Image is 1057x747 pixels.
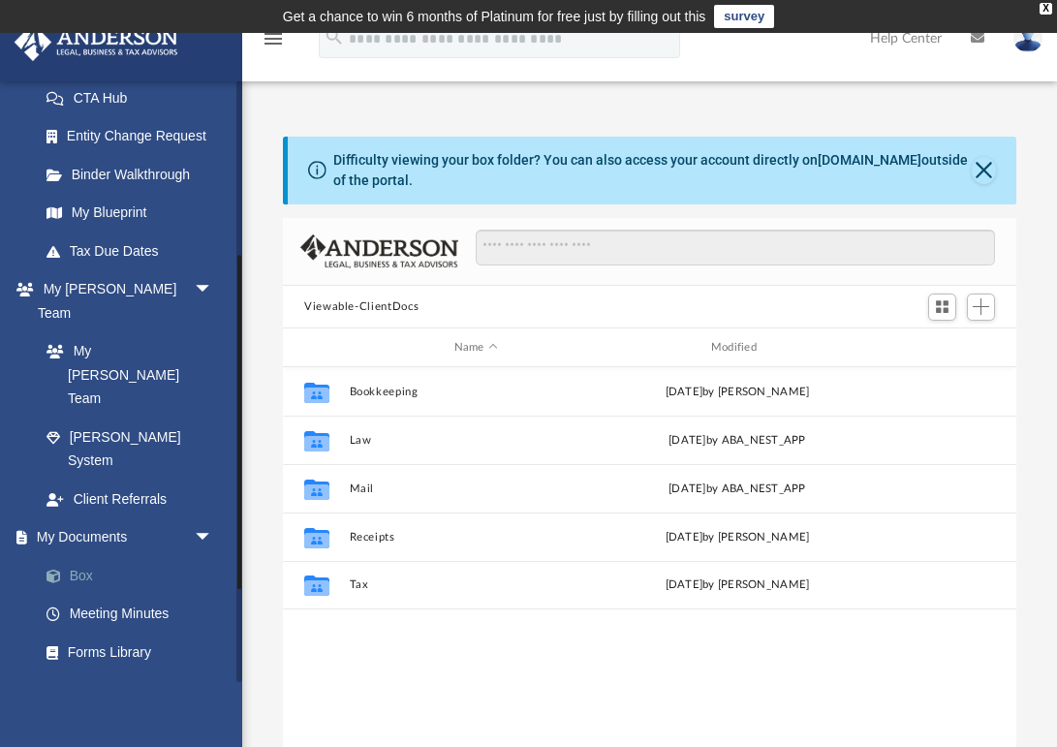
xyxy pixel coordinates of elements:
[1040,3,1052,15] div: close
[350,482,603,495] button: Mail
[14,518,242,557] a: My Documentsarrow_drop_down
[27,155,242,194] a: Binder Walkthrough
[262,27,285,50] i: menu
[610,576,863,594] div: [DATE] by [PERSON_NAME]
[610,432,863,450] div: [DATE] by ABA_NEST_APP
[194,518,233,558] span: arrow_drop_down
[262,37,285,50] a: menu
[610,481,863,498] div: [DATE] by ABA_NEST_APP
[972,157,996,184] button: Close
[27,332,223,419] a: My [PERSON_NAME] Team
[292,339,340,357] div: id
[304,298,419,316] button: Viewable-ClientDocs
[350,386,603,398] button: Bookkeeping
[350,531,603,544] button: Receipts
[27,194,233,233] a: My Blueprint
[27,78,242,117] a: CTA Hub
[27,480,233,518] a: Client Referrals
[610,339,864,357] div: Modified
[283,5,706,28] div: Get a chance to win 6 months of Platinum for free just by filling out this
[610,529,863,546] div: [DATE] by [PERSON_NAME]
[610,384,863,401] div: [DATE] by [PERSON_NAME]
[27,232,242,270] a: Tax Due Dates
[27,556,242,595] a: Box
[27,117,242,156] a: Entity Change Request
[9,23,184,61] img: Anderson Advisors Platinum Portal
[349,339,603,357] div: Name
[27,671,242,710] a: Notarize
[27,418,233,480] a: [PERSON_NAME] System
[194,270,233,310] span: arrow_drop_down
[928,294,957,321] button: Switch to Grid View
[967,294,996,321] button: Add
[350,434,603,447] button: Law
[350,579,603,592] button: Tax
[714,5,774,28] a: survey
[1013,24,1042,52] img: User Pic
[27,633,233,671] a: Forms Library
[324,26,345,47] i: search
[27,595,242,634] a: Meeting Minutes
[14,270,233,332] a: My [PERSON_NAME] Teamarrow_drop_down
[818,152,921,168] a: [DOMAIN_NAME]
[333,150,972,191] div: Difficulty viewing your box folder? You can also access your account directly on outside of the p...
[872,339,1008,357] div: id
[476,230,995,266] input: Search files and folders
